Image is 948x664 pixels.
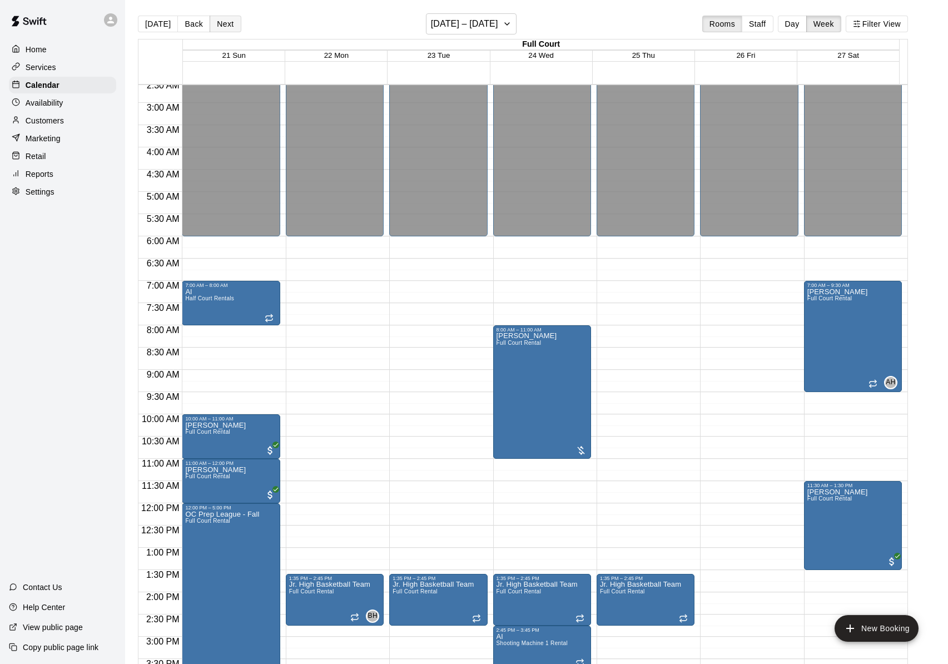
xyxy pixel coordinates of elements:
div: Brandon Holmes [366,610,379,623]
button: Day [778,16,807,32]
span: AH [886,377,895,388]
button: Next [210,16,241,32]
span: 8:00 AM [144,325,182,335]
h6: [DATE] – [DATE] [431,16,498,32]
a: Calendar [9,77,116,93]
span: Full Court Rental [497,340,542,346]
p: Availability [26,97,63,108]
span: Recurring event [868,379,877,388]
a: Availability [9,95,116,111]
span: 9:30 AM [144,392,182,402]
div: 1:35 PM – 2:45 PM [289,576,380,581]
a: Home [9,41,116,58]
p: Settings [26,186,54,197]
span: 10:00 AM [139,414,182,424]
div: 8:00 AM – 11:00 AM [497,327,588,333]
span: 22 Mon [324,51,349,60]
span: 7:30 AM [144,303,182,313]
div: 1:35 PM – 2:45 PM [497,576,588,581]
span: 6:00 AM [144,236,182,246]
div: 2:45 PM – 3:45 PM [497,627,588,633]
button: 24 Wed [528,51,554,60]
div: 1:35 PM – 2:45 PM [393,576,484,581]
span: 12:00 PM [138,503,182,513]
span: BH [368,611,377,622]
button: Week [806,16,841,32]
span: Full Court Rental [185,473,230,479]
span: 3:00 PM [143,637,182,646]
div: 11:00 AM – 12:00 PM: Nick P [182,459,280,503]
span: 2:30 PM [143,615,182,624]
button: Back [177,16,210,32]
p: Services [26,62,56,73]
span: Shooting Machine 1 Rental [497,640,568,646]
span: Recurring event [575,614,584,623]
span: 11:00 AM [139,459,182,468]
a: Retail [9,148,116,165]
span: Full Court Rental [185,518,230,524]
div: 7:00 AM – 8:00 AM: Al [182,281,280,325]
button: Rooms [702,16,742,32]
button: [DATE] – [DATE] [426,13,517,34]
div: Services [9,59,116,76]
button: add [835,615,919,642]
span: 3:00 AM [144,103,182,112]
span: 1:00 PM [143,548,182,557]
span: 1:30 PM [143,570,182,579]
span: Brandon Holmes [370,610,379,623]
span: Full Court Rental [393,588,438,594]
p: Customers [26,115,64,126]
p: View public page [23,622,83,633]
span: 3:30 AM [144,125,182,135]
button: 23 Tue [428,51,450,60]
span: Alan Hyppolite [889,376,897,389]
span: Full Court Rental [807,495,852,502]
span: 12:30 PM [138,526,182,535]
span: 11:30 AM [139,481,182,490]
div: 1:35 PM – 2:45 PM: Jr. High Basketball Team [389,574,487,626]
a: Settings [9,184,116,200]
span: Recurring event [265,314,274,323]
a: Marketing [9,130,116,147]
span: Half Court Rentals [185,295,234,301]
span: 7:00 AM [144,281,182,290]
p: Marketing [26,133,61,144]
span: Full Court Rental [807,295,852,301]
div: 7:00 AM – 8:00 AM [185,283,276,288]
p: Retail [26,151,46,162]
p: Home [26,44,47,55]
div: 11:00 AM – 12:00 PM [185,460,276,466]
span: Recurring event [472,614,481,623]
span: 21 Sun [222,51,246,60]
span: 26 Fri [736,51,755,60]
div: 8:00 AM – 11:00 AM: DANNY MCNABB [493,325,591,459]
div: 1:35 PM – 2:45 PM: Jr. High Basketball Team [597,574,694,626]
a: Reports [9,166,116,182]
span: All customers have paid [265,489,276,501]
div: 12:00 PM – 5:00 PM [185,505,276,511]
p: Calendar [26,80,59,91]
div: Alan Hyppolite [884,376,897,389]
div: 10:00 AM – 11:00 AM: Nick P [182,414,280,459]
span: 2:30 AM [144,81,182,90]
span: Full Court Rental [497,588,542,594]
span: 4:00 AM [144,147,182,157]
div: 7:00 AM – 9:30 AM [807,283,899,288]
span: 5:00 AM [144,192,182,201]
button: 25 Thu [632,51,655,60]
span: Recurring event [350,613,359,622]
a: Customers [9,112,116,129]
button: Staff [742,16,773,32]
div: 7:00 AM – 9:30 AM: Bagga [804,281,902,392]
div: 1:35 PM – 2:45 PM [600,576,691,581]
